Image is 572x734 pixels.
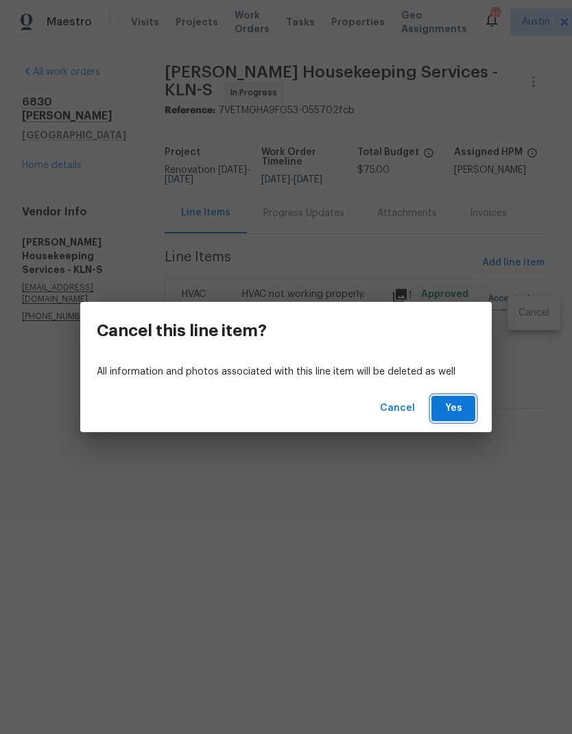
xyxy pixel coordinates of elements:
span: Yes [442,400,464,417]
span: Cancel [380,400,415,417]
button: Yes [431,396,475,421]
button: Cancel [374,396,420,421]
p: All information and photos associated with this line item will be deleted as well [97,365,475,379]
h3: Cancel this line item? [97,321,267,340]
